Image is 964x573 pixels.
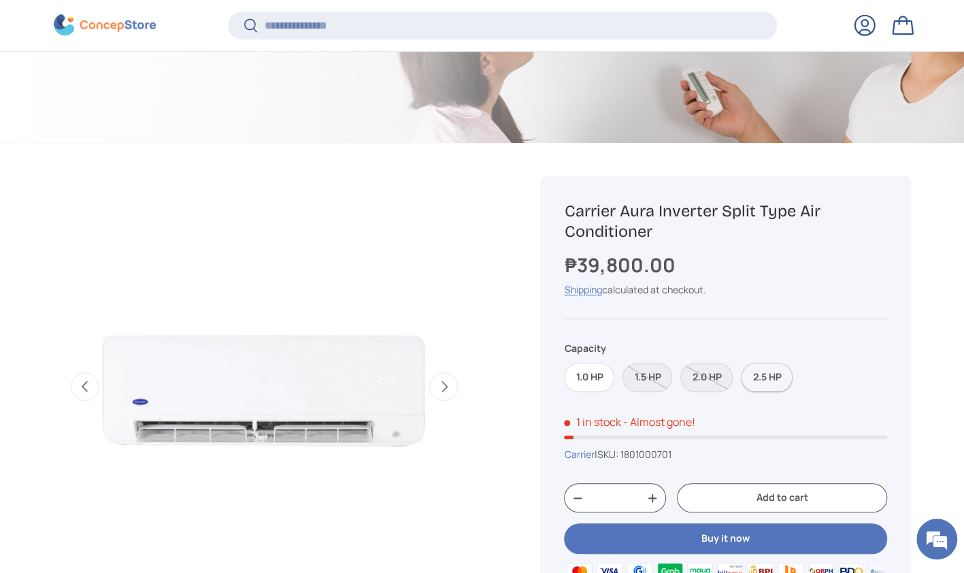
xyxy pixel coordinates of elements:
label: Sold out [680,363,733,392]
button: Add to cart [677,483,886,512]
a: Shipping [564,283,601,296]
span: 1 in stock [564,414,620,429]
strong: ₱39,800.00 [564,252,678,278]
div: calculated at checkout. [564,282,886,297]
span: 1801000701 [620,448,671,461]
img: ConcepStore [54,15,156,36]
button: Buy it now [564,523,886,554]
a: Carrier [564,448,594,461]
span: SKU: [597,448,618,461]
legend: Capacity [564,341,605,355]
h1: Carrier Aura Inverter Split Type Air Conditioner [564,201,886,243]
label: Sold out [622,363,672,392]
span: | [594,448,671,461]
p: - Almost gone! [622,414,695,429]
